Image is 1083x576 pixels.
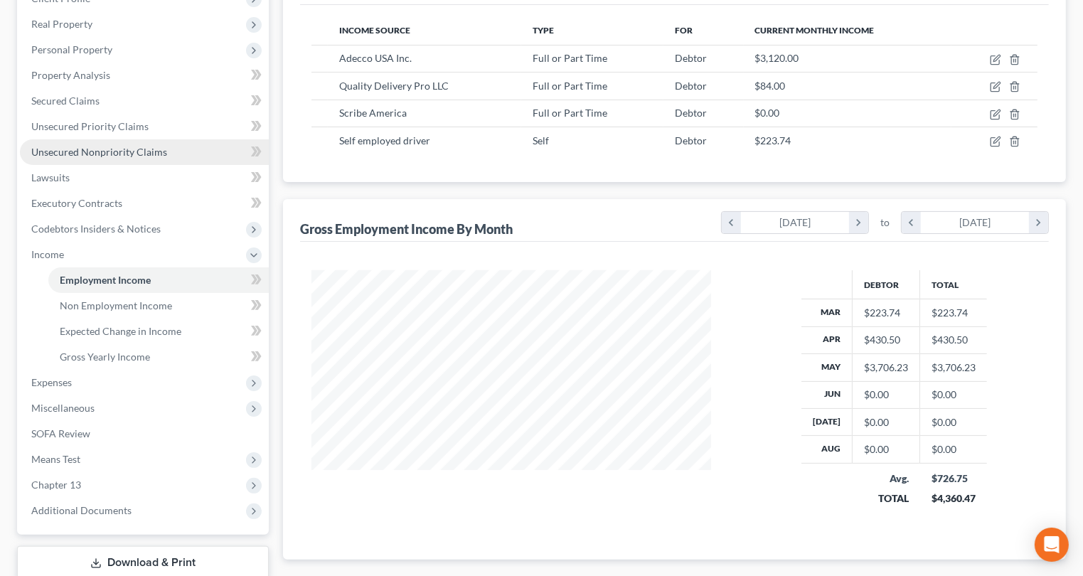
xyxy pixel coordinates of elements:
[31,43,112,55] span: Personal Property
[801,409,853,436] th: [DATE]
[932,471,976,486] div: $726.75
[864,306,908,320] div: $223.74
[801,354,853,381] th: May
[801,299,853,326] th: Mar
[31,427,90,439] span: SOFA Review
[880,215,890,230] span: to
[48,293,269,319] a: Non Employment Income
[864,415,908,430] div: $0.00
[339,25,410,36] span: Income Source
[675,107,707,119] span: Debtor
[31,504,132,516] span: Additional Documents
[849,212,868,233] i: chevron_right
[675,80,707,92] span: Debtor
[864,361,908,375] div: $3,706.23
[20,421,269,447] a: SOFA Review
[339,107,407,119] span: Scribe America
[339,52,412,64] span: Adecco USA Inc.
[920,270,988,299] th: Total
[60,351,150,363] span: Gross Yearly Income
[533,107,607,119] span: Full or Part Time
[533,80,607,92] span: Full or Part Time
[864,388,908,402] div: $0.00
[920,326,988,353] td: $430.50
[31,223,161,235] span: Codebtors Insiders & Notices
[864,491,909,506] div: TOTAL
[1035,528,1069,562] div: Open Intercom Messenger
[31,146,167,158] span: Unsecured Nonpriority Claims
[31,120,149,132] span: Unsecured Priority Claims
[902,212,921,233] i: chevron_left
[675,25,693,36] span: For
[20,63,269,88] a: Property Analysis
[31,453,80,465] span: Means Test
[20,191,269,216] a: Executory Contracts
[20,165,269,191] a: Lawsuits
[60,325,181,337] span: Expected Change in Income
[31,197,122,209] span: Executory Contracts
[920,354,988,381] td: $3,706.23
[533,134,549,146] span: Self
[31,376,72,388] span: Expenses
[920,409,988,436] td: $0.00
[864,471,909,486] div: Avg.
[31,69,110,81] span: Property Analysis
[755,80,786,92] span: $84.00
[755,107,780,119] span: $0.00
[339,80,449,92] span: Quality Delivery Pro LLC
[755,25,875,36] span: Current Monthly Income
[1029,212,1048,233] i: chevron_right
[31,402,95,414] span: Miscellaneous
[741,212,850,233] div: [DATE]
[48,319,269,344] a: Expected Change in Income
[31,171,70,183] span: Lawsuits
[755,134,791,146] span: $223.74
[675,134,707,146] span: Debtor
[533,52,607,64] span: Full or Part Time
[31,95,100,107] span: Secured Claims
[48,267,269,293] a: Employment Income
[920,436,988,463] td: $0.00
[31,248,64,260] span: Income
[339,134,430,146] span: Self employed driver
[60,274,151,286] span: Employment Income
[932,491,976,506] div: $4,360.47
[20,139,269,165] a: Unsecured Nonpriority Claims
[801,436,853,463] th: Aug
[801,381,853,408] th: Jun
[921,212,1030,233] div: [DATE]
[920,299,988,326] td: $223.74
[20,114,269,139] a: Unsecured Priority Claims
[48,344,269,370] a: Gross Yearly Income
[20,88,269,114] a: Secured Claims
[801,326,853,353] th: Apr
[533,25,554,36] span: Type
[920,381,988,408] td: $0.00
[864,333,908,347] div: $430.50
[675,52,707,64] span: Debtor
[755,52,799,64] span: $3,120.00
[31,18,92,30] span: Real Property
[300,220,513,238] div: Gross Employment Income By Month
[864,442,908,457] div: $0.00
[31,479,81,491] span: Chapter 13
[722,212,741,233] i: chevron_left
[853,270,920,299] th: Debtor
[60,299,172,311] span: Non Employment Income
